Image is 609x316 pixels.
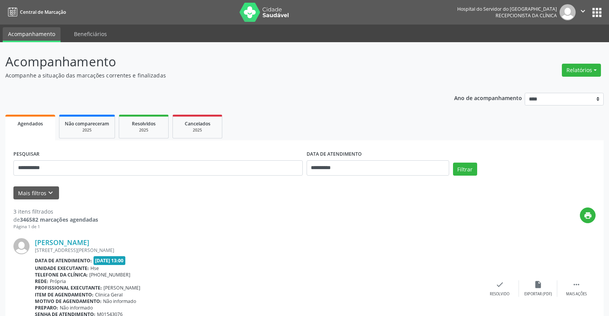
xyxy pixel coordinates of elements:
div: [STREET_ADDRESS][PERSON_NAME] [35,247,481,253]
a: [PERSON_NAME] [35,238,89,247]
b: Data de atendimento: [35,257,92,264]
label: DATA DE ATENDIMENTO [307,148,362,160]
span: [DATE] 13:00 [94,256,126,265]
span: Não compareceram [65,120,109,127]
label: PESQUISAR [13,148,39,160]
span: Não informado [60,304,93,311]
button:  [576,4,590,20]
span: [PERSON_NAME] [103,285,140,291]
i:  [579,7,587,15]
i:  [572,280,581,289]
div: 3 itens filtrados [13,207,98,216]
b: Motivo de agendamento: [35,298,102,304]
div: de [13,216,98,224]
span: Cancelados [185,120,210,127]
div: Resolvido [490,291,509,297]
span: [PHONE_NUMBER] [89,272,130,278]
img: img [13,238,30,254]
img: img [560,4,576,20]
i: keyboard_arrow_down [46,189,55,197]
a: Beneficiários [69,27,112,41]
span: Hse [90,265,99,272]
div: Página 1 de 1 [13,224,98,230]
a: Acompanhamento [3,27,61,42]
button: Relatórios [562,64,601,77]
div: Hospital do Servidor do [GEOGRAPHIC_DATA] [457,6,557,12]
button: Mais filtroskeyboard_arrow_down [13,186,59,200]
p: Acompanhe a situação das marcações correntes e finalizadas [5,71,424,79]
b: Item de agendamento: [35,291,94,298]
p: Acompanhamento [5,52,424,71]
span: Não informado [103,298,136,304]
span: Agendados [18,120,43,127]
i: insert_drive_file [534,280,542,289]
span: Central de Marcação [20,9,66,15]
div: Mais ações [566,291,587,297]
i: print [584,211,592,220]
a: Central de Marcação [5,6,66,18]
p: Ano de acompanhamento [454,93,522,102]
div: 2025 [65,127,109,133]
div: 2025 [125,127,163,133]
button: Filtrar [453,163,477,176]
span: Clinica Geral [95,291,123,298]
b: Telefone da clínica: [35,272,88,278]
strong: 346582 marcações agendadas [20,216,98,223]
div: 2025 [178,127,217,133]
b: Unidade executante: [35,265,89,272]
b: Preparo: [35,304,58,311]
button: apps [590,6,604,19]
span: Recepcionista da clínica [496,12,557,19]
b: Profissional executante: [35,285,102,291]
div: Exportar (PDF) [524,291,552,297]
span: Própria [50,278,66,285]
i: check [496,280,504,289]
span: Resolvidos [132,120,156,127]
button: print [580,207,596,223]
b: Rede: [35,278,48,285]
